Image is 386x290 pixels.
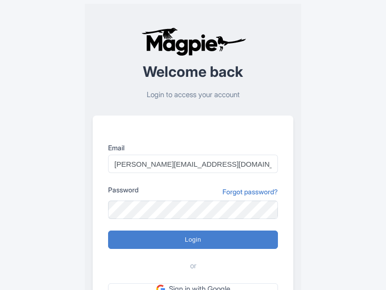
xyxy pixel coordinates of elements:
p: Login to access your account [93,89,293,101]
label: Email [108,143,278,153]
a: Forgot password? [222,187,278,197]
input: Login [108,231,278,249]
label: Password [108,185,138,195]
h2: Welcome back [93,64,293,80]
span: or [190,261,196,272]
img: logo-ab69f6fb50320c5b225c76a69d11143b.png [139,27,248,56]
input: you@example.com [108,155,278,173]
